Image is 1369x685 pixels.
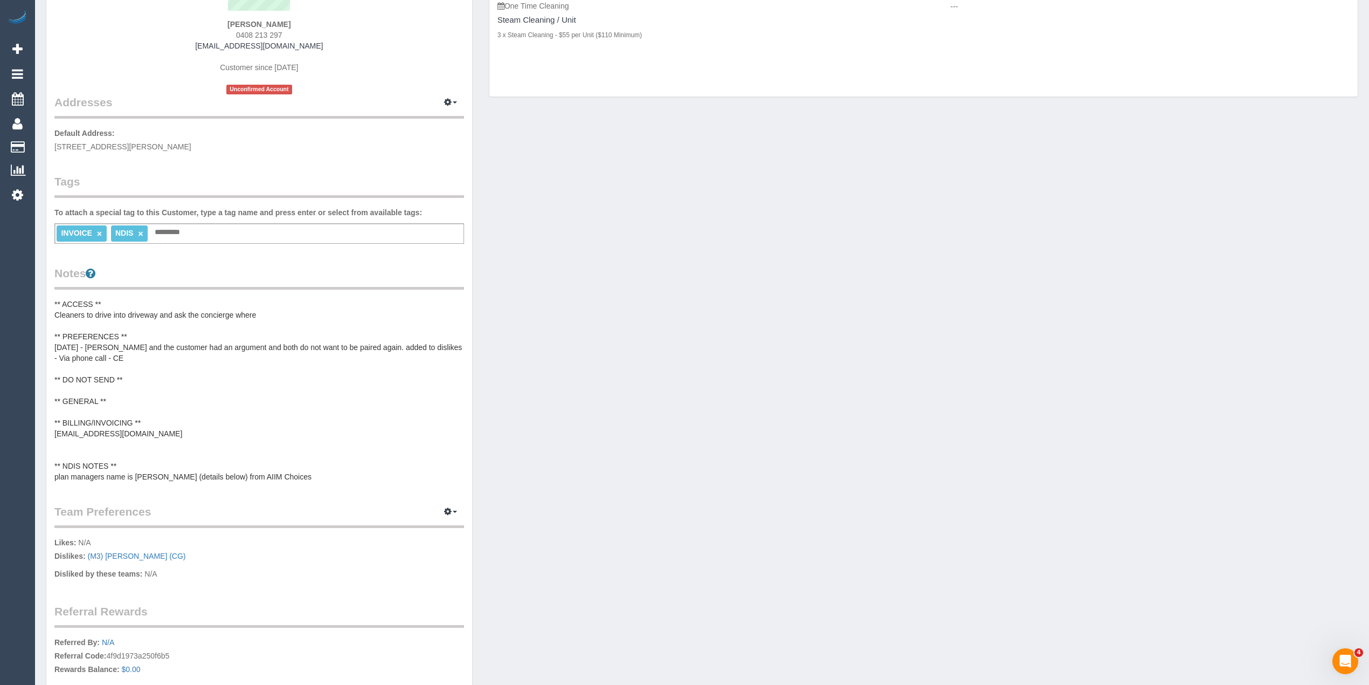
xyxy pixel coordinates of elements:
label: Rewards Balance: [54,664,120,675]
span: NDIS [115,229,133,237]
span: Unconfirmed Account [226,85,292,94]
h4: Steam Cleaning / Unit [497,16,916,25]
a: N/A [102,638,114,647]
a: $0.00 [122,665,141,674]
legend: Notes [54,265,464,290]
span: INVOICE [61,229,92,237]
p: --- [950,1,1350,12]
legend: Team Preferences [54,504,464,528]
span: 4 [1354,648,1363,657]
span: Customer since [DATE] [220,63,298,72]
label: To attach a special tag to this Customer, type a tag name and press enter or select from availabl... [54,207,422,218]
small: 3 x Steam Cleaning - $55 per Unit ($110 Minimum) [497,31,642,39]
span: N/A [144,570,157,578]
label: Referral Code: [54,650,106,661]
label: Referred By: [54,637,100,648]
span: 0408 213 297 [236,31,282,39]
p: One Time Cleaning [497,1,916,11]
img: Automaid Logo [6,11,28,26]
label: Disliked by these teams: [54,568,142,579]
legend: Referral Rewards [54,604,464,628]
p: 4f9d1973a250f6b5 [54,637,464,677]
label: Likes: [54,537,76,548]
a: × [97,229,102,238]
label: Dislikes: [54,551,86,561]
pre: ** ACCESS ** Cleaners to drive into driveway and ask the concierge where ** PREFERENCES ** [DATE]... [54,299,464,482]
strong: [PERSON_NAME] [227,20,291,29]
span: N/A [78,538,91,547]
a: × [138,229,143,238]
label: Default Address: [54,128,115,139]
legend: Tags [54,174,464,198]
span: [STREET_ADDRESS][PERSON_NAME] [54,142,191,151]
a: [EMAIL_ADDRESS][DOMAIN_NAME] [195,42,323,50]
iframe: Intercom live chat [1332,648,1358,674]
a: (M3) [PERSON_NAME] (CG) [87,552,185,560]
